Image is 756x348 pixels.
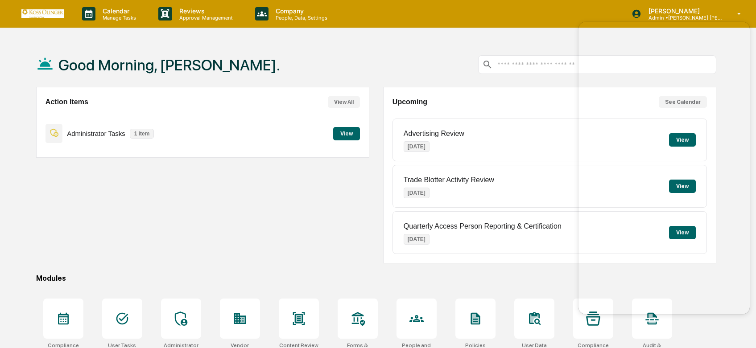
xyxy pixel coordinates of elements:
[269,7,332,15] p: Company
[36,274,717,282] div: Modules
[172,7,237,15] p: Reviews
[58,56,280,74] h1: Good Morning, [PERSON_NAME].
[641,7,724,15] p: [PERSON_NAME]
[95,7,140,15] p: Calendar
[392,98,427,106] h2: Upcoming
[641,15,724,21] p: Admin • [PERSON_NAME] [PERSON_NAME] Consulting, LLC
[172,15,237,21] p: Approval Management
[45,98,88,106] h2: Action Items
[130,129,154,139] p: 1 item
[21,9,64,18] img: logo
[67,130,125,137] p: Administrator Tasks
[404,234,430,245] p: [DATE]
[404,141,430,152] p: [DATE]
[404,130,464,138] p: Advertising Review
[404,176,494,184] p: Trade Blotter Activity Review
[333,129,360,137] a: View
[328,96,360,108] button: View All
[95,15,140,21] p: Manage Tasks
[404,188,430,198] p: [DATE]
[578,22,750,314] iframe: Customer support window
[269,15,332,21] p: People, Data, Settings
[727,319,752,343] iframe: Open customer support
[404,222,562,230] p: Quarterly Access Person Reporting & Certification
[333,127,360,140] button: View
